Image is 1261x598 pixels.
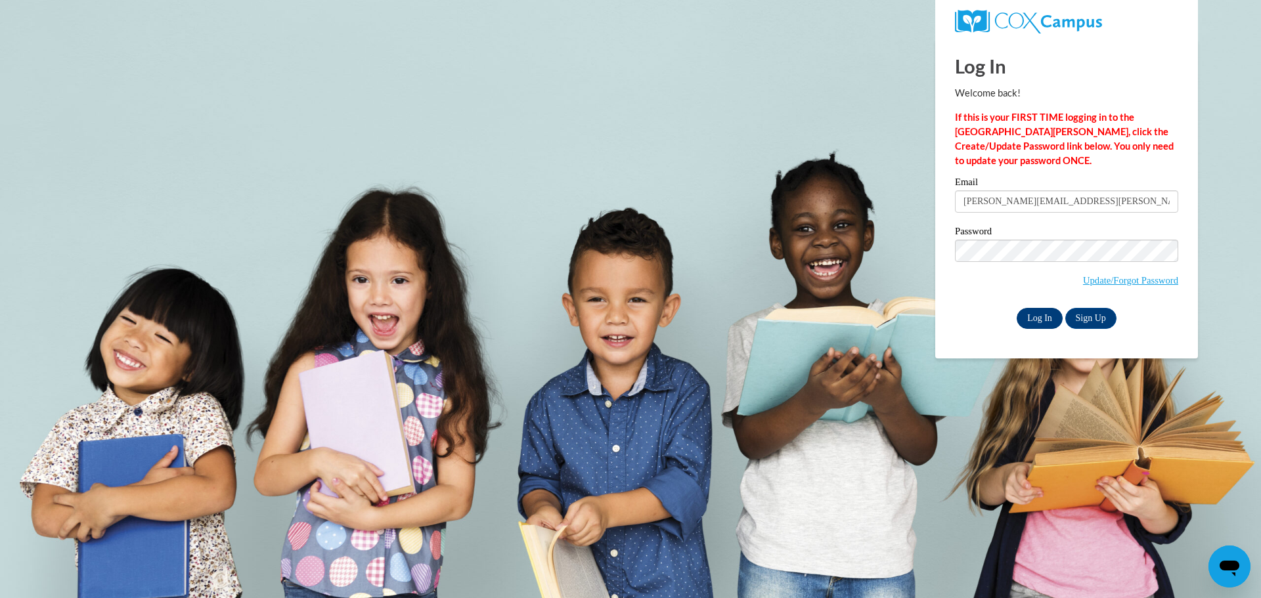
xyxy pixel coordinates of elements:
[955,53,1178,79] h1: Log In
[955,10,1102,33] img: COX Campus
[1208,545,1250,587] iframe: Button to launch messaging window
[1065,308,1117,329] a: Sign Up
[955,112,1174,166] strong: If this is your FIRST TIME logging in to the [GEOGRAPHIC_DATA][PERSON_NAME], click the Create/Upd...
[955,86,1178,100] p: Welcome back!
[955,177,1178,190] label: Email
[1083,275,1178,286] a: Update/Forgot Password
[1017,308,1063,329] input: Log In
[955,10,1178,33] a: COX Campus
[955,226,1178,240] label: Password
